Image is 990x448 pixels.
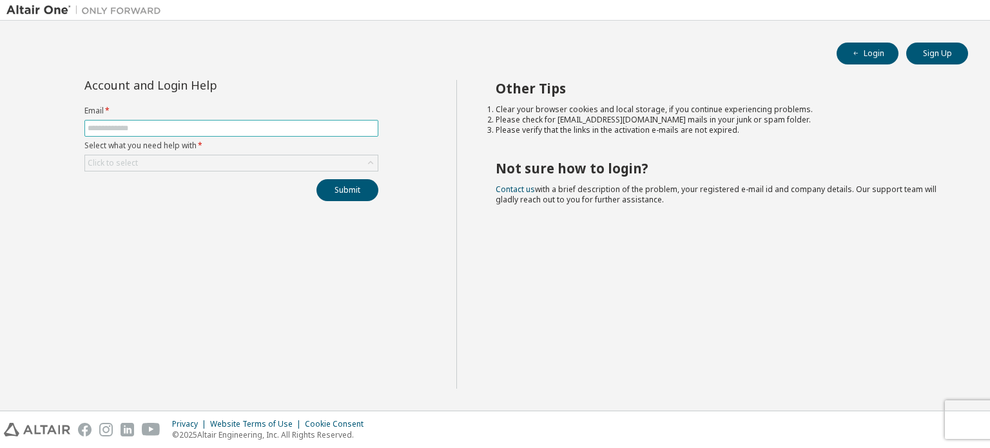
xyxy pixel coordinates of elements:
[99,423,113,436] img: instagram.svg
[84,80,320,90] div: Account and Login Help
[316,179,378,201] button: Submit
[496,104,946,115] li: Clear your browser cookies and local storage, if you continue experiencing problems.
[78,423,92,436] img: facebook.svg
[906,43,968,64] button: Sign Up
[210,419,305,429] div: Website Terms of Use
[121,423,134,436] img: linkedin.svg
[85,155,378,171] div: Click to select
[84,141,378,151] label: Select what you need help with
[496,184,535,195] a: Contact us
[142,423,160,436] img: youtube.svg
[172,429,371,440] p: © 2025 Altair Engineering, Inc. All Rights Reserved.
[496,115,946,125] li: Please check for [EMAIL_ADDRESS][DOMAIN_NAME] mails in your junk or spam folder.
[4,423,70,436] img: altair_logo.svg
[496,184,937,205] span: with a brief description of the problem, your registered e-mail id and company details. Our suppo...
[496,125,946,135] li: Please verify that the links in the activation e-mails are not expired.
[88,158,138,168] div: Click to select
[305,419,371,429] div: Cookie Consent
[84,106,378,116] label: Email
[496,160,946,177] h2: Not sure how to login?
[837,43,898,64] button: Login
[496,80,946,97] h2: Other Tips
[6,4,168,17] img: Altair One
[172,419,210,429] div: Privacy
